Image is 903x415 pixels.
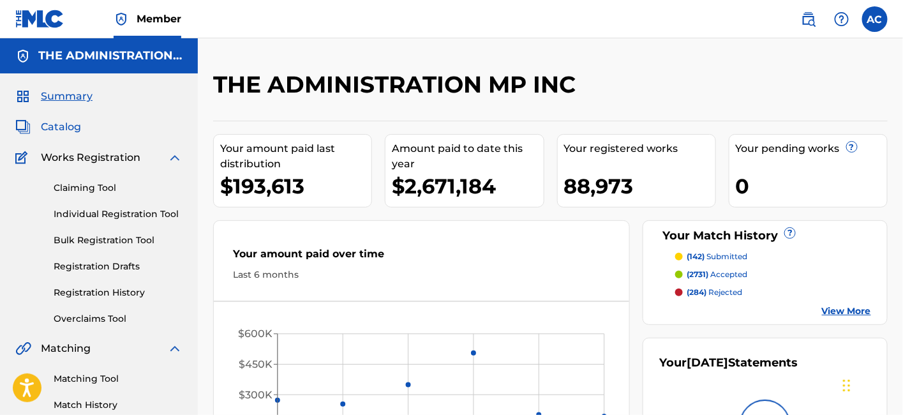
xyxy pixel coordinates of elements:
[41,89,93,104] span: Summary
[834,11,849,27] img: help
[41,150,140,165] span: Works Registration
[41,119,81,135] span: Catalog
[687,356,728,370] span: [DATE]
[785,228,795,238] span: ?
[687,287,706,297] span: (284)
[15,89,93,104] a: SummarySummary
[736,172,887,200] div: 0
[839,354,903,415] iframe: Chat Widget
[54,372,183,386] a: Matching Tool
[659,227,871,245] div: Your Match History
[843,366,851,405] div: Drag
[675,269,871,280] a: (2731) accepted
[392,172,543,200] div: $2,671,184
[829,6,854,32] div: Help
[239,358,272,370] tspan: $450K
[392,141,543,172] div: Amount paid to date this year
[801,11,816,27] img: search
[564,172,715,200] div: 88,973
[54,234,183,247] a: Bulk Registration Tool
[822,305,871,318] a: View More
[796,6,821,32] a: Public Search
[15,119,81,135] a: CatalogCatalog
[675,251,871,262] a: (142) submitted
[15,341,31,356] img: Matching
[687,252,705,261] span: (142)
[54,398,183,412] a: Match History
[687,269,747,280] p: accepted
[233,268,610,282] div: Last 6 months
[736,141,887,156] div: Your pending works
[54,260,183,273] a: Registration Drafts
[41,341,91,356] span: Matching
[54,181,183,195] a: Claiming Tool
[862,6,888,32] div: User Menu
[220,141,371,172] div: Your amount paid last distribution
[239,389,272,401] tspan: $300K
[15,49,31,64] img: Accounts
[167,150,183,165] img: expand
[167,341,183,356] img: expand
[238,328,272,340] tspan: $600K
[54,207,183,221] a: Individual Registration Tool
[54,286,183,299] a: Registration History
[847,142,857,152] span: ?
[564,141,715,156] div: Your registered works
[213,70,582,99] h2: THE ADMINISTRATION MP INC
[220,172,371,200] div: $193,613
[687,287,742,298] p: rejected
[15,150,32,165] img: Works Registration
[137,11,181,26] span: Member
[233,246,610,268] div: Your amount paid over time
[659,354,798,372] div: Your Statements
[15,119,31,135] img: Catalog
[15,89,31,104] img: Summary
[54,312,183,326] a: Overclaims Tool
[15,10,64,28] img: MLC Logo
[687,251,747,262] p: submitted
[114,11,129,27] img: Top Rightsholder
[687,269,708,279] span: (2731)
[675,287,871,298] a: (284) rejected
[38,49,183,63] h5: THE ADMINISTRATION MP INC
